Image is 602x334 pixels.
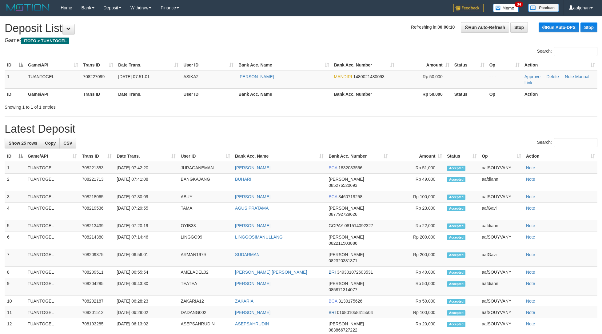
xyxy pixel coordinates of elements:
[479,296,524,307] td: aafSOUYVANY
[5,162,25,174] td: 1
[510,22,528,33] a: Stop
[5,22,597,34] h1: Deposit List
[25,203,80,220] td: TUANTOGEL
[329,223,343,228] span: GOPAY
[390,220,445,231] td: Rp 22,000
[390,249,445,267] td: Rp 200,000
[526,206,535,211] a: Note
[479,162,524,174] td: aafSOUYVANY
[479,307,524,318] td: aafSOUYVANY
[447,252,465,258] span: Accepted
[235,223,270,228] a: [PERSON_NAME]
[235,299,253,304] a: ZAKARIA
[329,258,357,263] span: Copy 082320381371 to clipboard
[5,71,26,89] td: 1
[522,59,597,71] th: Action: activate to sort column ascending
[338,194,362,199] span: Copy 3460719258 to clipboard
[453,4,484,12] img: Feedback.jpg
[235,235,283,239] a: LINGGOSIMANULLANG
[235,321,269,326] a: ASEPSAHRUDIN
[178,296,233,307] td: ZAKARIA12
[235,252,260,257] a: SUDARMAN
[390,267,445,278] td: Rp 40,000
[329,177,364,182] span: [PERSON_NAME]
[25,267,80,278] td: TUANTOGEL
[447,270,465,275] span: Accepted
[9,141,37,146] span: Show 25 rows
[479,231,524,249] td: aafSOUYVANY
[178,231,233,249] td: LINGGO99
[79,278,114,296] td: 708204285
[329,321,364,326] span: [PERSON_NAME]
[235,165,270,170] a: [PERSON_NAME]
[116,88,181,100] th: Date Trans.
[423,74,443,79] span: Rp 50,000
[479,191,524,203] td: aafSOUYVANY
[329,270,336,275] span: BRI
[25,220,80,231] td: TUANTOGEL
[329,241,357,246] span: Copy 082211503886 to clipboard
[183,74,198,79] span: ASIKA2
[114,191,178,203] td: [DATE] 07:30:09
[181,88,236,100] th: User ID
[25,162,80,174] td: TUANTOGEL
[114,174,178,191] td: [DATE] 07:41:08
[554,47,597,56] input: Search:
[526,194,535,199] a: Note
[332,88,397,100] th: Bank Acc. Number
[114,220,178,231] td: [DATE] 07:20:19
[526,270,535,275] a: Note
[526,252,535,257] a: Note
[45,141,56,146] span: Copy
[178,220,233,231] td: OYIB33
[81,59,116,71] th: Trans ID: activate to sort column ascending
[21,38,69,44] span: ITOTO > TUANTOGEL
[5,278,25,296] td: 9
[447,206,465,211] span: Accepted
[5,38,597,44] h4: Game:
[526,321,535,326] a: Note
[345,223,373,228] span: Copy 081514092327 to clipboard
[390,203,445,220] td: Rp 23,000
[329,235,364,239] span: [PERSON_NAME]
[41,138,60,148] a: Copy
[114,307,178,318] td: [DATE] 06:28:02
[79,151,114,162] th: Trans ID: activate to sort column ascending
[25,307,80,318] td: TUANTOGEL
[539,22,579,32] a: Run Auto-DPS
[447,281,465,287] span: Accepted
[235,310,270,315] a: [PERSON_NAME]
[487,71,522,89] td: - - -
[390,191,445,203] td: Rp 100,000
[25,174,80,191] td: TUANTOGEL
[329,299,337,304] span: BCA
[5,220,25,231] td: 5
[338,299,362,304] span: Copy 3130175626 to clipboard
[5,174,25,191] td: 2
[5,203,25,220] td: 4
[447,223,465,229] span: Accepted
[79,296,114,307] td: 708202187
[5,102,246,110] div: Showing 1 to 1 of 1 entries
[326,151,390,162] th: Bank Acc. Number: activate to sort column ascending
[5,296,25,307] td: 10
[487,88,522,100] th: Op
[178,267,233,278] td: AMELADEL02
[447,166,465,171] span: Accepted
[235,281,270,286] a: [PERSON_NAME]
[537,138,597,147] label: Search:
[479,267,524,278] td: aafSOUYVANY
[479,151,524,162] th: Op: activate to sort column ascending
[526,310,535,315] a: Note
[329,206,364,211] span: [PERSON_NAME]
[235,194,270,199] a: [PERSON_NAME]
[114,267,178,278] td: [DATE] 06:55:54
[5,123,597,135] h1: Latest Deposit
[114,162,178,174] td: [DATE] 07:42:20
[178,191,233,203] td: ABUY
[236,59,331,71] th: Bank Acc. Name: activate to sort column ascending
[337,310,373,315] span: Copy 016801058415504 to clipboard
[178,174,233,191] td: BANGKAJANG
[178,151,233,162] th: User ID: activate to sort column ascending
[528,4,559,12] img: panduan.png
